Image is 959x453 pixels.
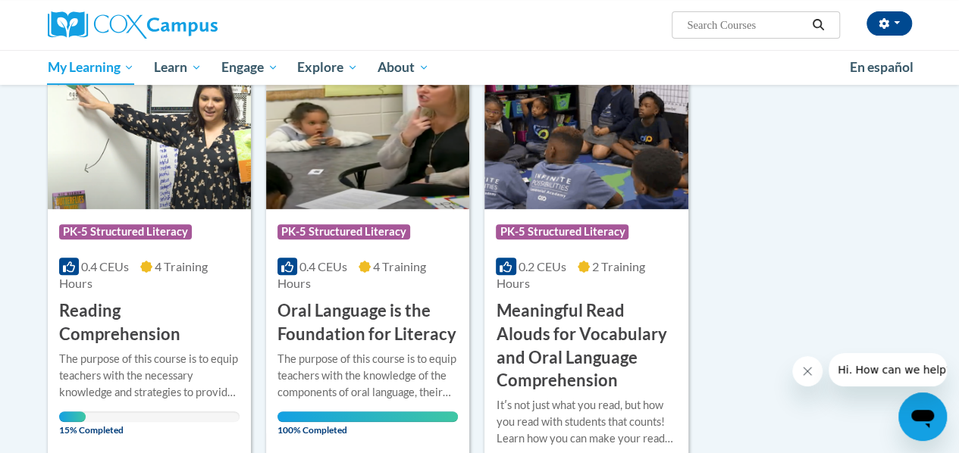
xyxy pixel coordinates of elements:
[277,411,458,436] span: 100% Completed
[277,224,410,239] span: PK-5 Structured Literacy
[48,11,218,39] img: Cox Campus
[47,58,134,77] span: My Learning
[212,50,288,85] a: Engage
[9,11,123,23] span: Hi. How can we help?
[807,16,829,34] button: Search
[277,351,458,401] div: The purpose of this course is to equip teachers with the knowledge of the components of oral lang...
[38,50,145,85] a: My Learning
[59,224,192,239] span: PK-5 Structured Literacy
[59,351,240,401] div: The purpose of this course is to equip teachers with the necessary knowledge and strategies to pr...
[48,55,251,209] img: Course Logo
[378,58,429,77] span: About
[368,50,439,85] a: About
[59,259,208,290] span: 4 Training Hours
[496,224,628,239] span: PK-5 Structured Literacy
[59,411,86,436] span: 15% Completed
[898,392,947,441] iframe: Button to launch messaging window
[496,259,644,290] span: 2 Training Hours
[792,356,823,386] iframe: Close message
[299,259,347,273] span: 0.4 CEUs
[48,11,321,39] a: Cox Campus
[154,58,202,77] span: Learn
[59,411,86,422] div: Your progress
[277,259,426,290] span: 4 Training Hours
[840,52,923,83] a: En español
[867,11,912,36] button: Account Settings
[36,50,923,85] div: Main menu
[266,55,469,209] img: Course Logo
[59,299,240,346] h3: Reading Comprehension
[287,50,368,85] a: Explore
[484,55,688,209] img: Course Logo
[81,259,129,273] span: 0.4 CEUs
[519,259,566,273] span: 0.2 CEUs
[496,397,676,447] div: Itʹs not just what you read, but how you read with students that counts! Learn how you can make y...
[685,16,807,34] input: Search Courses
[297,58,358,77] span: Explore
[850,59,914,75] span: En español
[221,58,278,77] span: Engage
[144,50,212,85] a: Learn
[277,299,458,346] h3: Oral Language is the Foundation for Literacy
[829,353,947,386] iframe: Message from company
[277,411,458,422] div: Your progress
[496,299,676,392] h3: Meaningful Read Alouds for Vocabulary and Oral Language Comprehension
